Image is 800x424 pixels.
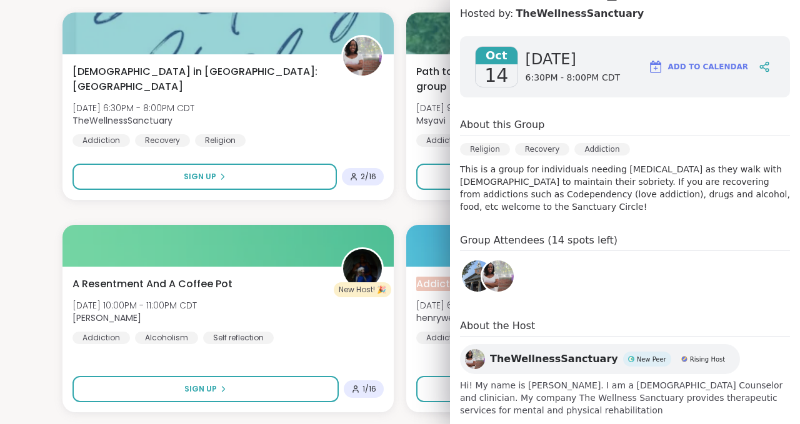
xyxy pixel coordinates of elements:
[184,171,216,182] span: Sign Up
[460,163,790,213] p: This is a group for individuals needing [MEDICAL_DATA] as they walk with [DEMOGRAPHIC_DATA] to ma...
[642,52,754,82] button: Add to Calendar
[416,332,474,344] div: Addiction
[460,379,790,417] span: Hi! My name is [PERSON_NAME]. I am a [DEMOGRAPHIC_DATA] Counselor and clinician. My company The W...
[361,172,376,182] span: 2 / 16
[416,102,541,114] span: [DATE] 9:00PM - 10:00PM CDT
[516,6,644,21] a: TheWellnessSanctuary
[72,102,194,114] span: [DATE] 6:30PM - 8:00PM CDT
[72,332,130,344] div: Addiction
[416,134,474,147] div: Addiction
[668,61,748,72] span: Add to Calendar
[460,318,790,337] h4: About the Host
[490,352,618,367] span: TheWellnessSanctuary
[574,143,629,155] div: Addiction
[72,277,232,292] span: A Resentment And A Coffee Pot
[72,312,141,324] b: [PERSON_NAME]
[482,260,514,292] img: TheWellnessSanctuary
[416,64,671,94] span: Path to Freedom: Gambling support group
[460,344,740,374] a: TheWellnessSanctuaryTheWellnessSanctuaryNew PeerNew PeerRising HostRising Host
[526,49,620,69] span: [DATE]
[476,47,517,64] span: Oct
[184,383,217,395] span: Sign Up
[72,299,197,312] span: [DATE] 10:00PM - 11:00PM CDT
[465,349,485,369] img: TheWellnessSanctuary
[416,299,537,312] span: [DATE] 6:00PM - 7:00PM CDT
[462,260,493,292] img: Dug
[416,277,466,291] span: Addiction
[72,376,339,402] button: Sign Up
[135,134,190,147] div: Recovery
[460,233,790,251] h4: Group Attendees (14 spots left)
[72,64,327,94] span: [DEMOGRAPHIC_DATA] in [GEOGRAPHIC_DATA]: [GEOGRAPHIC_DATA]
[460,6,790,21] h4: Hosted by:
[526,72,620,84] span: 6:30PM - 8:00PM CDT
[416,114,446,127] b: Msyavi
[628,356,634,362] img: New Peer
[343,249,382,288] img: Sandra_D
[416,164,681,190] button: Sign Up
[72,114,172,127] b: TheWellnessSanctuary
[362,384,376,394] span: 1 / 16
[690,355,725,364] span: Rising Host
[515,143,570,155] div: Recovery
[72,134,130,147] div: Addiction
[460,143,510,155] div: Religion
[484,64,508,87] span: 14
[203,332,274,344] div: Self reflection
[416,312,477,324] b: henrywellness
[681,356,687,362] img: Rising Host
[72,164,337,190] button: Sign Up
[343,37,382,76] img: TheWellnessSanctuary
[637,355,666,364] span: New Peer
[460,117,544,132] h4: About this Group
[195,134,246,147] div: Religion
[460,259,495,293] a: Dug
[334,282,391,297] div: New Host! 🎉
[648,59,663,74] img: ShareWell Logomark
[481,259,516,293] a: TheWellnessSanctuary
[416,376,681,402] button: Sign Up
[135,332,198,344] div: Alcoholism
[416,277,664,292] span: , Recovery, Mental Illness, A Safe Space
